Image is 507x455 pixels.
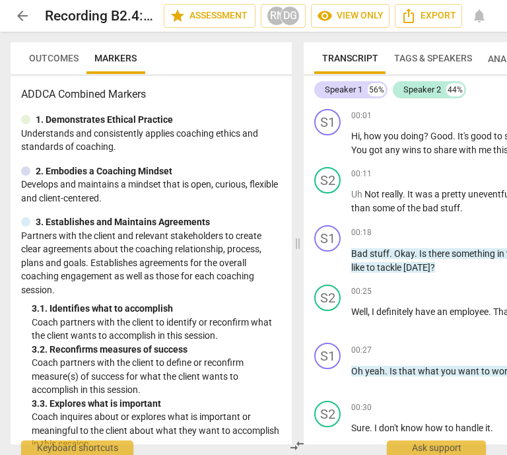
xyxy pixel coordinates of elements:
[351,110,372,122] span: 00:01
[424,131,430,141] span: ?
[403,83,441,96] div: Speaker 2
[21,87,281,102] h3: ADDCA Combined Markers
[351,345,372,356] span: 00:27
[32,356,281,397] p: Coach partners with the client to define or reconfirm measure(s) of success for what the client w...
[419,248,428,259] span: Is
[164,4,255,28] button: Assessment
[407,189,415,199] span: It
[351,366,365,376] span: Oh
[430,131,453,141] span: Good
[351,131,360,141] span: Hi
[365,366,385,376] span: yeah
[389,248,394,259] span: .
[32,410,281,451] p: Coach inquires about or explores what is important or meaningful to the client about what they wa...
[402,145,423,155] span: wins
[446,83,464,96] div: 44%
[445,423,456,433] span: to
[325,83,362,96] div: Speaker 1
[36,164,172,178] p: 2. Embodies a Coaching Mindset
[317,8,384,24] span: View only
[314,225,341,252] div: Change speaker
[21,229,281,297] p: Partners with the client and relevant stakeholders to create clear agreements about the coaching ...
[457,131,471,141] span: It's
[351,145,369,155] span: You
[423,145,434,155] span: to
[314,401,341,427] div: Change speaker
[15,8,30,24] span: arrow_back
[267,6,287,26] div: RN
[497,248,506,259] span: in
[434,145,459,155] span: share
[399,366,418,376] span: that
[322,53,378,63] span: Transcript
[489,306,493,317] span: .
[397,203,407,213] span: of
[385,366,389,376] span: .
[21,178,281,205] p: Develops and maintains a mindset that is open, curious, flexible and client-centered.
[450,306,489,317] span: employee
[425,423,445,433] span: how
[372,306,376,317] span: I
[370,423,374,433] span: .
[360,131,364,141] span: ,
[351,227,372,238] span: 00:18
[418,366,441,376] span: what
[351,189,364,199] span: Filler word
[385,145,402,155] span: any
[366,262,377,273] span: to
[490,423,493,433] span: .
[394,53,472,63] span: Tags & Speakers
[415,248,419,259] span: .
[351,248,370,259] span: Bad
[94,53,137,63] span: Markers
[317,8,333,24] span: visibility
[351,262,366,273] span: like
[453,131,457,141] span: .
[382,189,403,199] span: really
[376,306,415,317] span: definitely
[458,366,481,376] span: want
[422,203,440,213] span: bad
[170,8,186,24] span: star
[32,302,281,316] div: 3. 1. Identifies what to accomplish
[364,131,384,141] span: how
[459,145,479,155] span: with
[374,423,379,433] span: I
[364,189,382,199] span: Not
[401,131,424,141] span: doing
[384,131,401,141] span: you
[430,262,435,273] span: ?
[456,423,485,433] span: handle
[485,423,490,433] span: it
[394,248,415,259] span: Okay
[403,262,430,273] span: [DATE]
[351,423,370,433] span: Sure
[29,53,79,63] span: Outcomes
[32,343,281,357] div: 3. 2. Reconfirms measures of success
[351,203,372,213] span: than
[36,215,210,229] p: 3. Establishes and Maintains Agreements
[415,306,437,317] span: have
[311,4,389,28] button: View only
[369,145,385,155] span: got
[372,203,397,213] span: some
[471,131,494,141] span: good
[21,127,281,154] p: Understands and consistently applies coaching ethics and standards of coaching.
[351,402,372,413] span: 00:30
[428,248,452,259] span: there
[387,440,486,455] div: Ask support
[494,131,504,141] span: to
[440,203,460,213] span: stuff
[401,8,456,24] span: Export
[377,262,403,273] span: tackle
[36,113,173,127] p: 1. Demonstrates Ethical Practice
[314,285,341,311] div: Change speaker
[32,316,281,343] p: Coach partners with the client to identify or reconfirm what the client wants to accomplish in th...
[389,366,399,376] span: Is
[442,189,468,199] span: pretty
[403,189,407,199] span: .
[407,203,422,213] span: the
[32,397,281,411] div: 3. 3. Explores what is important
[368,306,372,317] span: ,
[314,109,341,135] div: Change speaker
